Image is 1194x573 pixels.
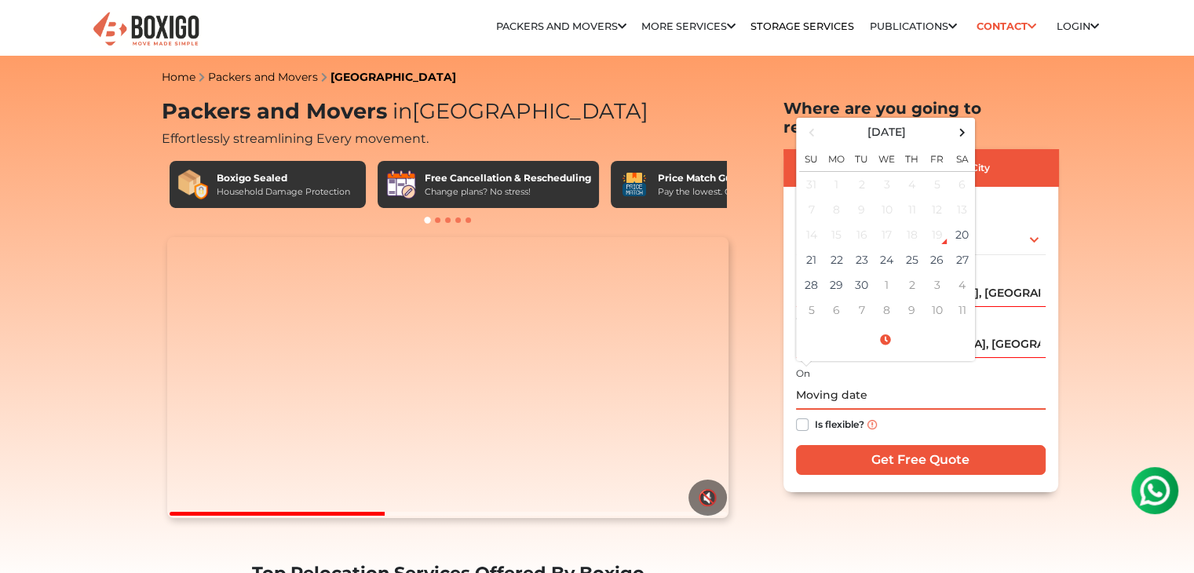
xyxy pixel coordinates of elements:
img: Free Cancellation & Rescheduling [385,169,417,200]
a: Contact [972,14,1042,38]
div: 19 [926,223,949,246]
a: Packers and Movers [496,20,626,32]
input: Get Free Quote [796,445,1046,475]
img: Boxigo [91,10,201,49]
th: We [875,144,900,172]
th: Th [900,144,925,172]
th: Tu [849,144,875,172]
th: Sa [950,144,975,172]
button: 🔇 [688,480,727,516]
video: Your browser does not support the video tag. [167,237,728,518]
a: More services [641,20,736,32]
a: Packers and Movers [208,70,318,84]
span: in [393,98,412,124]
a: [GEOGRAPHIC_DATA] [330,70,456,84]
a: Select Time [799,333,972,347]
h1: Packers and Movers [162,99,735,125]
th: Mo [824,144,849,172]
h2: Where are you going to relocate? [783,99,1058,137]
div: Change plans? No stress! [425,185,591,199]
img: Boxigo Sealed [177,169,209,200]
div: Price Match Guarantee [658,171,777,185]
div: Free Cancellation & Rescheduling [425,171,591,185]
a: Login [1057,20,1099,32]
img: whatsapp-icon.svg [16,16,47,47]
div: Boxigo Sealed [217,171,350,185]
span: [GEOGRAPHIC_DATA] [387,98,648,124]
span: Effortlessly streamlining Every movement. [162,131,429,146]
a: Home [162,70,195,84]
span: Next Month [951,122,973,143]
a: Storage Services [750,20,854,32]
input: Moving date [796,382,1046,410]
span: Previous Month [801,122,822,143]
div: Pay the lowest. Guaranteed! [658,185,777,199]
div: Household Damage Protection [217,185,350,199]
th: Su [799,144,824,172]
th: Fr [925,144,950,172]
img: info [867,420,877,429]
label: Is flexible? [815,415,864,432]
th: Select Month [824,121,950,144]
img: Price Match Guarantee [619,169,650,200]
label: On [796,367,810,381]
a: Publications [870,20,957,32]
